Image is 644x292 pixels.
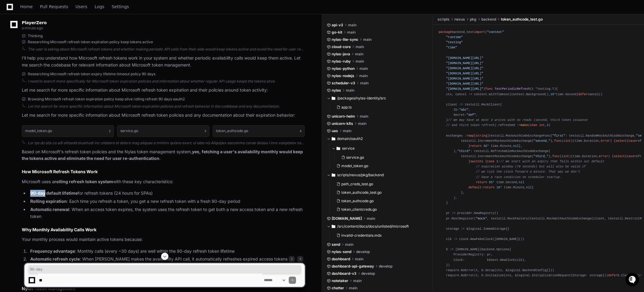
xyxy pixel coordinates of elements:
[332,37,358,42] span: nylas-lite-sync
[446,123,498,127] span: // and third token refresh).
[521,123,528,127] span: make
[300,128,301,133] span: 4
[28,40,153,44] span: Researching Microsoft refresh token expiration policy keep tokens active
[356,44,364,49] span: main
[22,87,305,94] p: Let me search for more specific information about Microsoft refresh token expiration and their po...
[481,17,496,22] span: backend
[439,30,452,34] span: package
[6,24,110,34] div: Welcome
[332,59,351,64] span: nylas-ruby
[359,66,368,71] span: main
[337,224,409,229] span: /src/content/docs/docs/unlisted/microsoft
[21,51,76,56] div: We're available if you need us!
[360,81,369,86] span: main
[334,188,424,197] button: token_authcode_test.go
[470,144,481,148] span: return
[332,144,428,153] button: service
[485,87,493,91] span: func
[6,45,17,56] img: 1736555170064-99ba0984-63c1-480f-8ee9-699278ef63ed
[519,180,524,184] span: nil
[341,105,352,110] span: app.ts
[459,108,468,112] span: "abc"
[327,134,428,144] button: domain/oauth2
[30,267,299,272] span: 90-day
[332,73,354,78] span: nylas-nodejs
[213,125,305,137] button: token_authcode.go4
[496,186,500,189] span: 10
[334,197,424,205] button: token_authcode.go
[95,5,104,8] span: Logs
[446,46,457,49] span: "time"
[446,61,483,65] span: "[DOMAIN_NAME][URL]"
[343,128,351,133] span: main
[332,223,335,230] svg: Directory
[341,199,374,203] span: token_authcode.go
[332,121,353,126] span: unicorn-k8s
[448,118,587,122] span: // We may have at most 3 writes with no reads (second, third token issuance
[332,95,335,102] svg: Directory
[534,154,548,158] span: "third_"
[334,180,424,188] button: path_creds_test.go
[356,59,364,64] span: main
[30,248,75,254] strong: Frequency advantage
[334,103,424,112] button: app.ts
[339,153,424,162] button: service.go
[468,134,474,138] span: map
[560,154,571,158] span: (i )
[454,17,465,22] span: nexus
[332,52,350,57] span: nylas-java
[489,180,493,184] span: 65
[367,216,375,221] span: main
[22,125,114,137] button: model_token.go2
[332,242,340,247] span: send
[332,135,335,142] svg: Directory
[501,17,543,22] span: token_authcode_test.go
[552,154,560,158] span: func
[332,249,351,254] span: nylas-send
[109,128,111,133] span: 2
[446,72,483,75] span: "[DOMAIN_NAME][URL]"
[565,139,571,143] span: int
[28,79,305,84] div: I need to search more specifically for Microsoft token expiration policies and information about ...
[437,17,450,22] span: scripts
[204,128,206,133] span: 3
[21,45,99,51] div: Start new chat
[476,217,487,220] span: "mock"
[346,88,354,93] span: main
[341,182,373,187] span: path_creds_test.go
[534,139,550,143] span: "second_"
[30,199,67,204] strong: Rolling expiration
[356,249,370,254] span: develop
[614,154,625,158] span: select
[22,21,47,24] span: PlayerZero
[487,160,495,163] span: case
[60,63,73,68] span: Pylon
[513,144,519,148] span: nil
[103,47,110,54] button: Start new chat
[28,206,305,220] li: : When an access token expires, the system uses the refresh token to get both a new access token ...
[500,160,604,163] span: // We start with an expiry that falls within our default
[457,149,470,153] span: "third"
[446,87,483,91] span: "[DOMAIN_NAME][URL]"
[112,5,129,8] span: Settings
[30,190,78,196] strong: 90-day default lifetime
[120,129,138,133] h1: service.go
[476,175,561,179] span: // have a race condition on scheduler startup.
[332,114,355,119] span: unicorn-helm
[363,37,372,42] span: main
[341,190,382,195] span: token_authcode_test.go
[28,190,305,197] li: for refresh tokens (24 hours for SPAs)
[547,123,548,127] span: 3
[483,186,495,189] span: return
[332,23,343,28] span: api-v3
[601,139,610,143] span: error
[358,121,366,126] span: main
[550,92,554,96] span: 10
[476,165,586,168] span: // expiration window (70 seconds) but will also be valid if
[22,178,305,185] p: Microsoft uses a with these key characteristics:
[22,112,305,119] p: Let me search for more specific information about Microsoft refresh token policies and any docume...
[355,52,363,57] span: main
[334,162,424,170] button: model_token.go
[470,160,481,163] span: switch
